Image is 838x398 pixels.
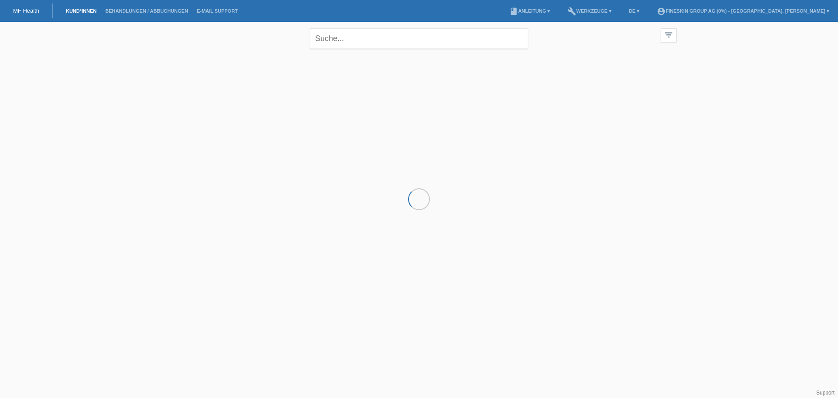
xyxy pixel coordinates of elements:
[13,7,39,14] a: MF Health
[563,8,616,14] a: buildWerkzeuge ▾
[657,7,666,16] i: account_circle
[664,30,673,40] i: filter_list
[310,28,528,49] input: Suche...
[653,8,834,14] a: account_circleFineSkin Group AG (0%) - [GEOGRAPHIC_DATA], [PERSON_NAME] ▾
[101,8,192,14] a: Behandlungen / Abbuchungen
[505,8,554,14] a: bookAnleitung ▾
[567,7,576,16] i: build
[816,390,835,396] a: Support
[625,8,644,14] a: DE ▾
[509,7,518,16] i: book
[192,8,242,14] a: E-Mail Support
[62,8,101,14] a: Kund*innen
